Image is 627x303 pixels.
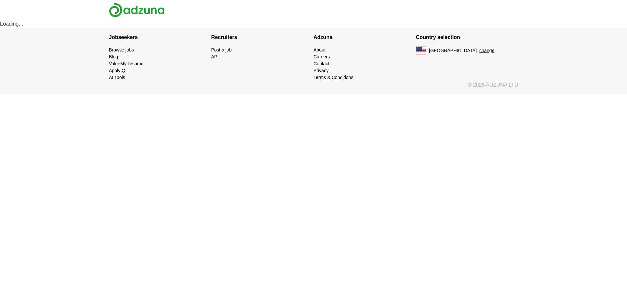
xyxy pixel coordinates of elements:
[313,47,326,52] a: About
[109,75,125,80] a: AI Tools
[313,54,330,59] a: Careers
[313,75,353,80] a: Terms & Conditions
[416,47,426,54] img: US flag
[429,47,477,54] span: [GEOGRAPHIC_DATA]
[109,61,144,66] a: ValueMyResume
[104,81,523,94] div: © 2025 ADZUNA LTD
[313,61,329,66] a: Contact
[109,3,165,17] img: Adzuna logo
[109,47,134,52] a: Browse jobs
[211,54,219,59] a: API
[109,68,125,73] a: ApplyIQ
[479,47,495,54] button: change
[211,47,232,52] a: Post a job
[313,68,329,73] a: Privacy
[416,28,518,47] h4: Country selection
[109,54,118,59] a: Blog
